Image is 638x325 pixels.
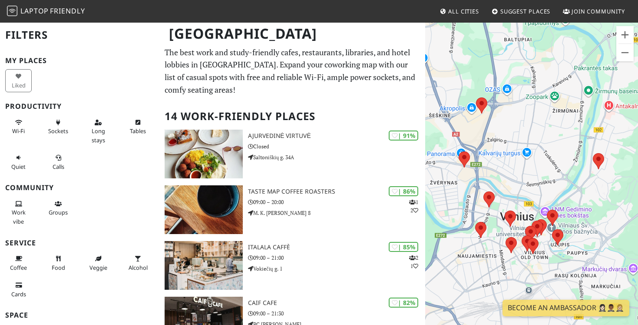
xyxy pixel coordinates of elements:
[45,251,72,275] button: Food
[165,103,420,130] h2: 14 Work-Friendly Places
[11,290,26,298] span: Credit cards
[162,22,423,46] h1: [GEOGRAPHIC_DATA]
[49,208,68,216] span: Group tables
[165,46,420,96] p: The best work and study-friendly cafes, restaurants, libraries, and hotel lobbies in [GEOGRAPHIC_...
[248,309,425,318] p: 09:00 – 21:30
[7,6,17,16] img: LaptopFriendly
[48,127,68,135] span: Power sockets
[125,115,151,138] button: Tables
[409,198,418,214] p: 1 2
[488,3,554,19] a: Suggest Places
[12,127,25,135] span: Stable Wi-Fi
[45,197,72,220] button: Groups
[248,244,425,251] h3: Italala Caffè
[502,300,629,316] a: Become an Ambassador 🤵🏻‍♀️🤵🏾‍♂️🤵🏼‍♀️
[5,197,32,228] button: Work vibe
[248,209,425,217] p: M. K. [PERSON_NAME] 8
[92,127,105,144] span: Long stays
[248,299,425,307] h3: Caif Cafe
[616,26,634,44] button: Zoom in
[12,208,26,225] span: People working
[389,186,418,196] div: | 86%
[5,278,32,301] button: Cards
[5,57,154,65] h3: My Places
[159,130,425,178] a: Ajurvedinė virtuvė | 91% Ajurvedinė virtuvė Closed Saltoniškių g. 34A
[248,153,425,161] p: Saltoniškių g. 34A
[389,242,418,252] div: | 85%
[5,151,32,174] button: Quiet
[125,251,151,275] button: Alcohol
[7,4,85,19] a: LaptopFriendly LaptopFriendly
[5,22,154,48] h2: Filters
[85,115,112,147] button: Long stays
[248,142,425,151] p: Closed
[11,163,26,171] span: Quiet
[159,185,425,234] a: Taste Map Coffee Roasters | 86% 12 Taste Map Coffee Roasters 09:00 – 20:00 M. K. [PERSON_NAME] 8
[85,251,112,275] button: Veggie
[5,251,32,275] button: Coffee
[52,264,65,271] span: Food
[165,130,243,178] img: Ajurvedinė virtuvė
[248,198,425,206] p: 09:00 – 20:00
[159,241,425,290] a: Italala Caffè | 85% 21 Italala Caffè 09:00 – 21:00 Vokiečių g. 1
[248,265,425,273] p: Vokiečių g. 1
[53,163,64,171] span: Video/audio calls
[5,184,154,192] h3: Community
[5,102,154,111] h3: Productivity
[389,131,418,141] div: | 91%
[248,188,425,195] h3: Taste Map Coffee Roasters
[129,264,148,271] span: Alcohol
[20,6,49,16] span: Laptop
[5,115,32,138] button: Wi-Fi
[616,44,634,61] button: Zoom out
[436,3,483,19] a: All Cities
[389,298,418,308] div: | 82%
[248,254,425,262] p: 09:00 – 21:00
[130,127,146,135] span: Work-friendly tables
[45,115,72,138] button: Sockets
[50,6,85,16] span: Friendly
[409,254,418,270] p: 2 1
[89,264,107,271] span: Veggie
[5,239,154,247] h3: Service
[448,7,479,15] span: All Cities
[248,132,425,140] h3: Ajurvedinė virtuvė
[572,7,625,15] span: Join Community
[45,151,72,174] button: Calls
[500,7,551,15] span: Suggest Places
[165,185,243,234] img: Taste Map Coffee Roasters
[559,3,628,19] a: Join Community
[165,241,243,290] img: Italala Caffè
[10,264,27,271] span: Coffee
[5,311,154,319] h3: Space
